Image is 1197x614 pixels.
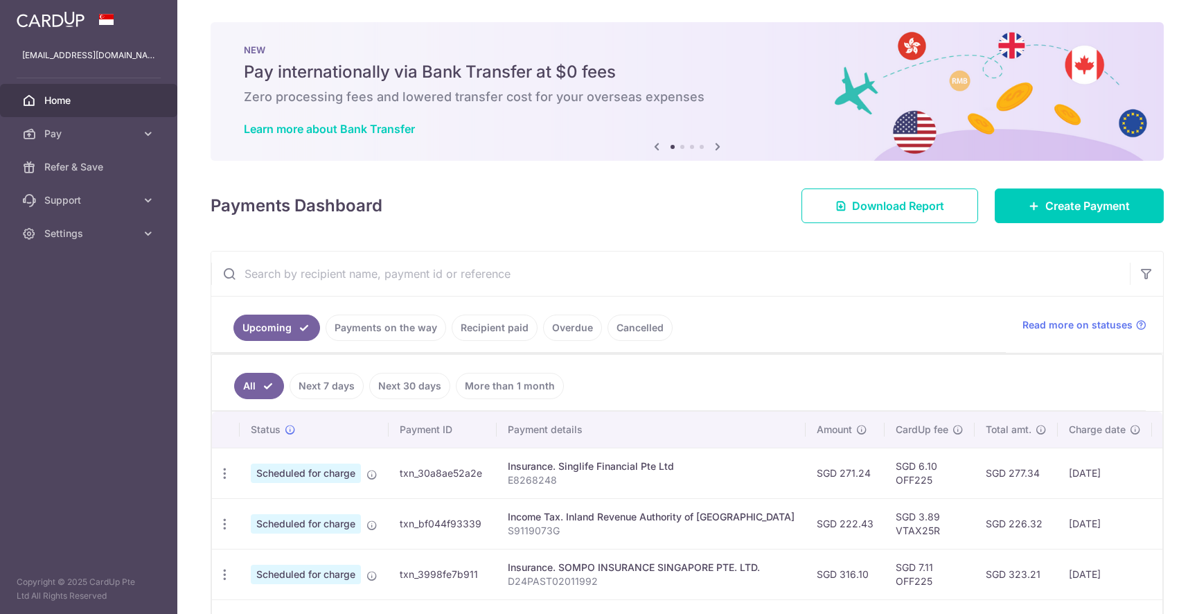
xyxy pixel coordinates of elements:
td: SGD 271.24 [806,448,885,498]
p: D24PAST02011992 [508,574,795,588]
td: [DATE] [1058,448,1152,498]
h4: Payments Dashboard [211,193,382,218]
span: Scheduled for charge [251,464,361,483]
span: Read more on statuses [1022,318,1133,332]
a: Create Payment [995,188,1164,223]
img: Bank transfer banner [211,22,1164,161]
span: Scheduled for charge [251,565,361,584]
td: SGD 323.21 [975,549,1058,599]
td: SGD 6.10 OFF225 [885,448,975,498]
td: SGD 222.43 [806,498,885,549]
td: SGD 226.32 [975,498,1058,549]
span: Total amt. [986,423,1031,437]
span: Download Report [852,198,944,214]
div: Insurance. Singlife Financial Pte Ltd [508,459,795,473]
td: SGD 277.34 [975,448,1058,498]
a: Next 30 days [369,373,450,399]
a: Next 7 days [290,373,364,399]
span: CardUp fee [896,423,948,437]
a: More than 1 month [456,373,564,399]
img: CardUp [17,11,85,28]
h5: Pay internationally via Bank Transfer at $0 fees [244,61,1130,83]
span: Pay [44,127,136,141]
h6: Zero processing fees and lowered transfer cost for your overseas expenses [244,89,1130,105]
span: Refer & Save [44,160,136,174]
td: SGD 316.10 [806,549,885,599]
td: [DATE] [1058,498,1152,549]
a: Payments on the way [326,315,446,341]
td: SGD 3.89 VTAX25R [885,498,975,549]
td: txn_bf044f93339 [389,498,497,549]
p: E8268248 [508,473,795,487]
a: Cancelled [608,315,673,341]
td: SGD 7.11 OFF225 [885,549,975,599]
th: Payment details [497,412,806,448]
a: All [234,373,284,399]
th: Payment ID [389,412,497,448]
span: Home [44,94,136,107]
input: Search by recipient name, payment id or reference [211,252,1130,296]
a: Upcoming [233,315,320,341]
span: Support [44,193,136,207]
span: Settings [44,227,136,240]
td: txn_30a8ae52a2e [389,448,497,498]
a: Read more on statuses [1022,318,1146,332]
span: Create Payment [1045,198,1130,214]
span: Scheduled for charge [251,514,361,534]
span: Amount [817,423,852,437]
td: txn_3998fe7b911 [389,549,497,599]
a: Recipient paid [452,315,538,341]
a: Learn more about Bank Transfer [244,122,415,136]
a: Overdue [543,315,602,341]
p: [EMAIL_ADDRESS][DOMAIN_NAME] [22,49,155,62]
span: Charge date [1069,423,1126,437]
a: Download Report [801,188,978,223]
div: Income Tax. Inland Revenue Authority of [GEOGRAPHIC_DATA] [508,510,795,524]
span: Status [251,423,281,437]
td: [DATE] [1058,549,1152,599]
div: Insurance. SOMPO INSURANCE SINGAPORE PTE. LTD. [508,561,795,574]
p: NEW [244,44,1130,55]
p: S9119073G [508,524,795,538]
